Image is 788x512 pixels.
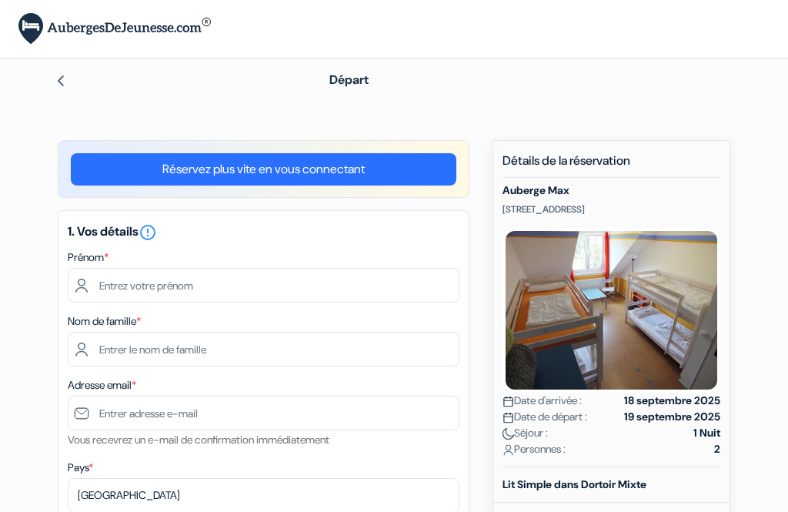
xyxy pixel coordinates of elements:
span: Départ [329,72,369,88]
span: Séjour : [503,425,548,441]
img: moon.svg [503,428,514,440]
span: Personnes : [503,441,566,457]
img: AubergesDeJeunesse.com [18,13,211,45]
img: left_arrow.svg [55,75,67,87]
a: error_outline [139,223,157,239]
input: Entrez votre prénom [68,268,459,303]
label: Adresse email [68,377,136,393]
p: [STREET_ADDRESS] [503,203,720,216]
small: Vous recevrez un e-mail de confirmation immédiatement [68,433,329,447]
i: error_outline [139,223,157,242]
b: Lit Simple dans Dortoir Mixte [503,477,646,491]
span: Date de départ : [503,409,587,425]
h5: Auberge Max [503,184,720,197]
h5: Détails de la réservation [503,153,720,178]
h5: 1. Vos détails [68,223,459,242]
label: Pays [68,460,93,476]
strong: 2 [714,441,720,457]
img: calendar.svg [503,396,514,407]
span: Date d'arrivée : [503,393,582,409]
strong: 18 septembre 2025 [624,393,720,409]
img: calendar.svg [503,412,514,423]
label: Prénom [68,249,109,266]
strong: 19 septembre 2025 [624,409,720,425]
img: user_icon.svg [503,444,514,456]
input: Entrer le nom de famille [68,332,459,366]
strong: 1 Nuit [693,425,720,441]
input: Entrer adresse e-mail [68,396,459,430]
a: Réservez plus vite en vous connectant [71,153,456,186]
label: Nom de famille [68,313,141,330]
